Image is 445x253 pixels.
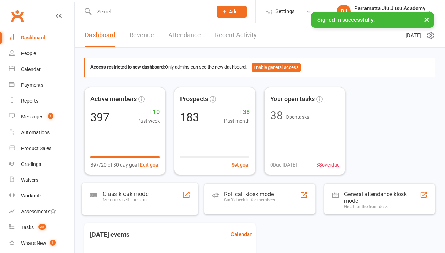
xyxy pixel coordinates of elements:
div: Parramatta Jiu Jitsu Academy [354,5,425,12]
a: Product Sales [9,141,74,156]
span: 38 overdue [316,161,339,169]
div: Tasks [21,225,34,230]
button: Set goal [231,161,250,169]
div: Great for the front desk [344,204,420,209]
div: 183 [180,112,199,123]
span: 397/20 of 30 day goal [90,161,139,169]
span: Past week [137,117,160,125]
div: Reports [21,98,38,104]
span: Past month [224,117,250,125]
a: Calendar [9,61,74,77]
a: Assessments [9,204,74,220]
div: Calendar [21,66,41,72]
a: Attendance [168,23,201,47]
span: 0 Due [DATE] [270,161,297,169]
button: Add [217,6,247,18]
div: Parramatta Jiu Jitsu Academy [354,12,425,18]
a: Recent Activity [215,23,257,47]
span: Prospects [180,94,208,104]
div: Automations [21,130,50,135]
div: Messages [21,114,43,119]
a: Revenue [129,23,154,47]
div: General attendance kiosk mode [344,191,420,204]
a: Gradings [9,156,74,172]
div: What's New [21,240,46,246]
span: Your open tasks [270,94,315,104]
div: Payments [21,82,43,88]
div: Only admins can see the new dashboard. [90,63,430,72]
h3: [DATE] events [84,228,135,241]
div: Waivers [21,177,38,183]
div: Staff check-in for members [224,197,275,202]
div: People [21,51,36,56]
a: Messages 1 [9,109,74,125]
div: 38 [270,110,283,121]
span: Open tasks [286,114,309,120]
div: Product Sales [21,145,51,151]
span: Signed in successfully. [317,17,375,23]
div: Workouts [21,193,42,199]
div: Assessments [21,209,56,214]
div: Roll call kiosk mode [224,191,275,197]
span: Add [229,9,238,14]
a: Payments [9,77,74,93]
span: +38 [224,107,250,117]
a: What's New1 [9,235,74,251]
span: Active members [90,94,137,104]
a: Waivers [9,172,74,188]
span: 1 [50,240,56,246]
button: Enable general access [252,63,301,72]
a: Automations [9,125,74,141]
input: Search... [92,7,208,17]
div: 397 [90,112,109,123]
a: Tasks 38 [9,220,74,235]
span: Settings [275,4,295,19]
div: Class kiosk mode [103,190,148,197]
span: 38 [38,224,46,230]
a: People [9,46,74,61]
button: × [420,12,433,27]
a: Dashboard [9,30,74,46]
span: 1 [48,113,53,119]
a: Calendar [231,230,252,239]
a: Dashboard [85,23,115,47]
span: +10 [137,107,160,117]
a: Reports [9,93,74,109]
div: Gradings [21,161,41,167]
button: Edit goal [140,161,160,169]
span: [DATE] [406,31,421,40]
a: Clubworx [8,7,26,25]
div: Dashboard [21,35,45,40]
a: Workouts [9,188,74,204]
strong: Access restricted to new dashboard: [90,64,165,70]
div: Members self check-in [103,197,148,202]
div: PJ [337,5,351,19]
